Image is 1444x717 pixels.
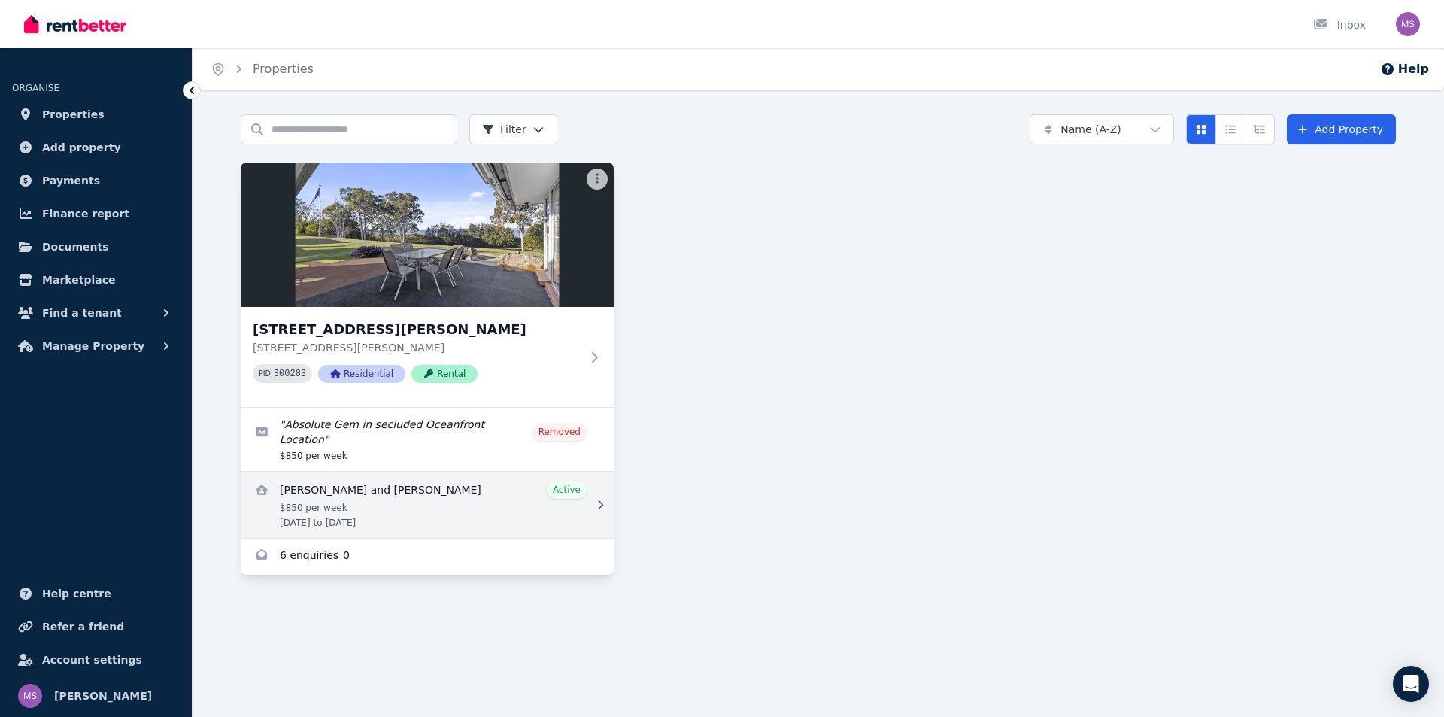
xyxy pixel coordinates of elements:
a: Payments [12,166,180,196]
a: 7 Outlook Parade, Ormiston[STREET_ADDRESS][PERSON_NAME][STREET_ADDRESS][PERSON_NAME]PID 300283Res... [241,163,614,407]
button: Compact list view [1215,114,1245,144]
img: Merenia Smart [1396,12,1420,36]
span: Properties [42,105,105,123]
a: Account settings [12,645,180,675]
span: Documents [42,238,109,256]
a: Finance report [12,199,180,229]
span: [PERSON_NAME] [54,687,152,705]
span: Refer a friend [42,618,124,636]
span: Find a tenant [42,304,122,322]
p: [STREET_ADDRESS][PERSON_NAME] [253,340,581,355]
a: Add Property [1287,114,1396,144]
a: Marketplace [12,265,180,295]
span: ORGANISE [12,83,59,93]
button: Card view [1186,114,1216,144]
button: More options [587,169,608,190]
img: RentBetter [24,13,126,35]
a: Edit listing: Absolute Gem in secluded Oceanfront Location [241,408,614,471]
span: Name (A-Z) [1060,122,1121,137]
h3: [STREET_ADDRESS][PERSON_NAME] [253,319,581,340]
span: Rental [411,365,478,383]
div: View options [1186,114,1275,144]
button: Filter [469,114,557,144]
img: 7 Outlook Parade, Ormiston [241,163,614,307]
a: Enquiries for 7 Outlook Parade, Ormiston [241,539,614,575]
a: Refer a friend [12,612,180,642]
span: Account settings [42,651,142,669]
span: Marketplace [42,271,115,289]
code: 300283 [274,369,306,379]
a: Properties [12,99,180,129]
span: Manage Property [42,337,144,355]
button: Find a tenant [12,298,180,328]
a: Documents [12,232,180,262]
div: Open Intercom Messenger [1393,666,1429,702]
span: Help centre [42,585,111,603]
button: Expanded list view [1245,114,1275,144]
a: View details for Michael and Jennifer Freeman [241,472,614,538]
nav: Breadcrumb [193,48,332,90]
button: Name (A-Z) [1030,114,1174,144]
span: Filter [482,122,526,137]
small: PID [259,369,271,378]
span: Residential [318,365,405,383]
span: Add property [42,138,121,156]
a: Help centre [12,579,180,609]
span: Payments [42,172,100,190]
button: Help [1380,60,1429,78]
a: Add property [12,132,180,163]
a: Properties [253,62,314,76]
img: Merenia Smart [18,684,42,708]
button: Manage Property [12,331,180,361]
span: Finance report [42,205,129,223]
div: Inbox [1313,17,1366,32]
